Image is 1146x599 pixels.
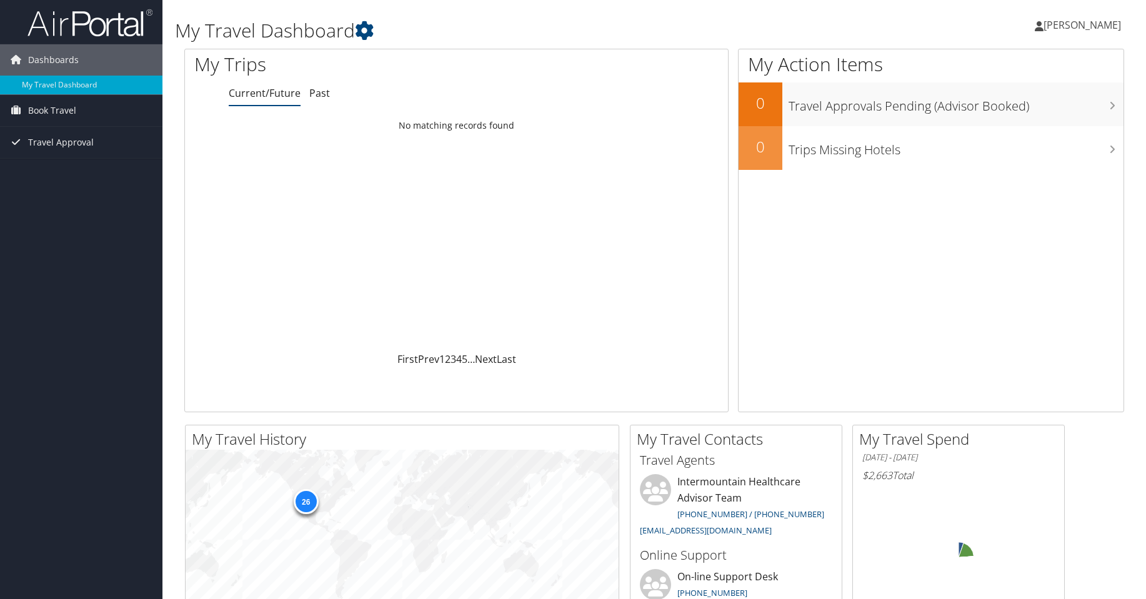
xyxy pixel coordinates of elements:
span: [PERSON_NAME] [1044,18,1121,32]
a: 4 [456,352,462,366]
a: Prev [418,352,439,366]
h6: Total [862,468,1055,482]
h2: 0 [739,136,782,157]
h3: Travel Agents [640,452,832,469]
h2: My Travel Spend [859,428,1064,450]
h6: [DATE] - [DATE] [862,452,1055,463]
h1: My Action Items [739,51,1124,77]
td: No matching records found [185,114,728,137]
a: 1 [439,352,445,366]
a: First [397,352,418,366]
a: [EMAIL_ADDRESS][DOMAIN_NAME] [640,525,772,536]
h1: My Travel Dashboard [175,17,814,44]
div: 26 [293,489,318,514]
a: Past [309,86,330,100]
a: Next [475,352,497,366]
h3: Travel Approvals Pending (Advisor Booked) [789,91,1124,115]
a: 0Trips Missing Hotels [739,126,1124,170]
a: 3 [451,352,456,366]
a: 5 [462,352,467,366]
span: … [467,352,475,366]
h1: My Trips [194,51,492,77]
span: Dashboards [28,44,79,76]
li: Intermountain Healthcare Advisor Team [634,474,839,541]
a: Last [497,352,516,366]
a: 2 [445,352,451,366]
h2: My Travel Contacts [637,428,842,450]
img: airportal-logo.png [27,8,152,37]
span: $2,663 [862,468,892,482]
span: Book Travel [28,95,76,126]
a: [PERSON_NAME] [1035,6,1134,44]
h2: 0 [739,92,782,114]
a: 0Travel Approvals Pending (Advisor Booked) [739,82,1124,126]
a: [PHONE_NUMBER] / [PHONE_NUMBER] [677,508,824,520]
h3: Trips Missing Hotels [789,135,1124,159]
span: Travel Approval [28,127,94,158]
h2: My Travel History [192,428,619,450]
h3: Online Support [640,547,832,564]
a: [PHONE_NUMBER] [677,587,747,598]
a: Current/Future [229,86,301,100]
